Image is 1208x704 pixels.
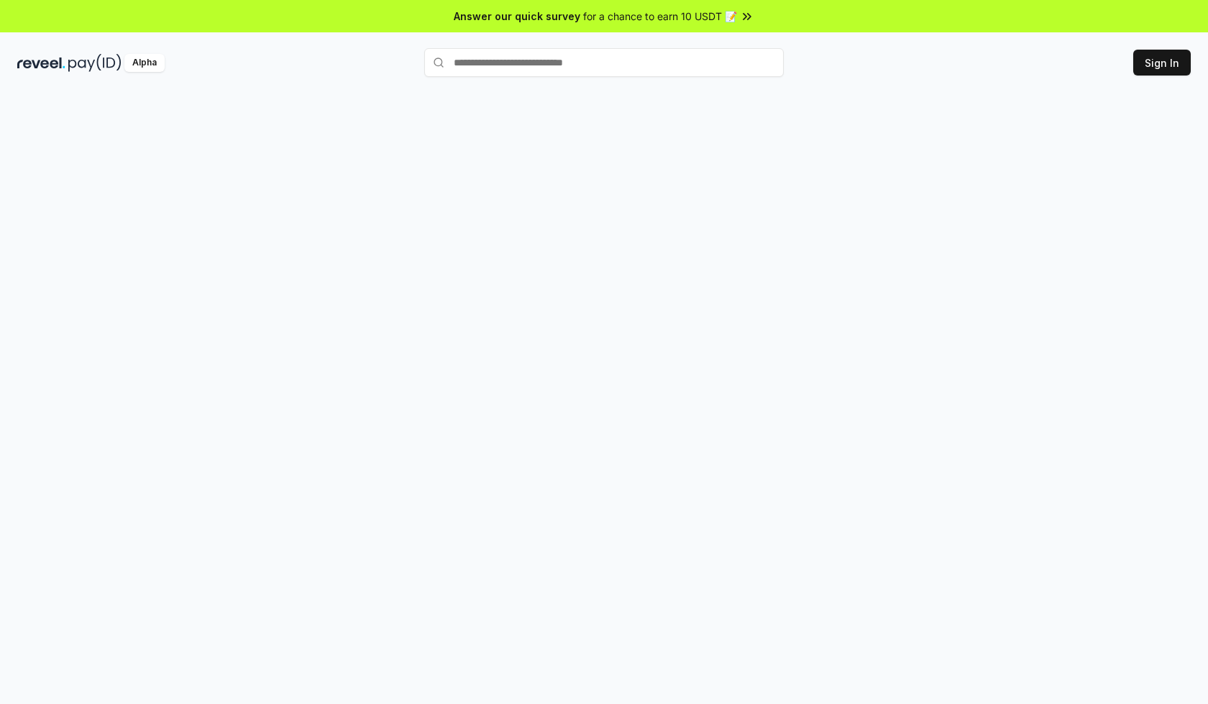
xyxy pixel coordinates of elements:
[124,54,165,72] div: Alpha
[454,9,580,24] span: Answer our quick survey
[583,9,737,24] span: for a chance to earn 10 USDT 📝
[68,54,122,72] img: pay_id
[17,54,65,72] img: reveel_dark
[1133,50,1191,76] button: Sign In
